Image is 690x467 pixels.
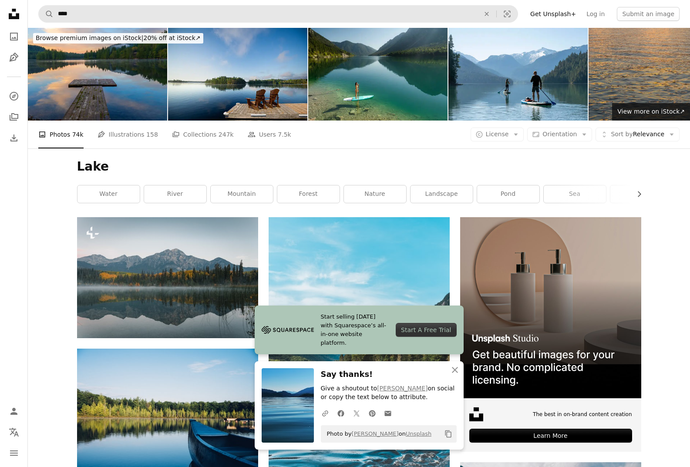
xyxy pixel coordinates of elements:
a: water [77,185,140,203]
a: mountain [211,185,273,203]
a: Illustrations [5,49,23,66]
span: 158 [146,130,158,139]
a: View more on iStock↗ [612,103,690,121]
h1: Lake [77,159,641,175]
span: View more on iStock ↗ [617,108,685,115]
a: Photos [5,28,23,45]
button: Clear [477,6,496,22]
a: Collections [5,108,23,126]
img: Couple paddle SUP boards across mountain lake, Whistler [448,28,588,121]
a: Collections 247k [172,121,234,148]
div: 20% off at iStock ↗ [33,33,203,44]
button: Copy to clipboard [441,427,456,441]
button: Visual search [497,6,518,22]
span: Photo by on [323,427,432,441]
a: Share on Facebook [333,404,349,422]
a: nature [344,185,406,203]
a: Share on Twitter [349,404,364,422]
button: Search Unsplash [39,6,54,22]
a: Browse premium images on iStock|20% off at iStock↗ [28,28,209,49]
span: The best in on-brand content creation [533,411,632,418]
form: Find visuals sitewide [38,5,518,23]
a: Illustrations 158 [98,121,158,148]
a: a lake surrounded by trees with mountains in the background [77,274,258,282]
span: Sort by [611,131,633,138]
a: Download History [5,129,23,147]
img: Garden Bay Lake Sunshine Coast of BC [28,28,167,121]
a: Get Unsplash+ [525,7,581,21]
button: Language [5,423,23,441]
img: file-1631678316303-ed18b8b5cb9cimage [469,407,483,421]
a: forest [277,185,340,203]
span: License [486,131,509,138]
button: Sort byRelevance [596,128,680,141]
a: Log in [581,7,610,21]
span: Orientation [542,131,577,138]
span: 247k [219,130,234,139]
img: a lake surrounded by trees with mountains in the background [77,217,258,338]
img: file-1705255347840-230a6ab5bca9image [262,323,314,336]
div: Start A Free Trial [396,323,456,337]
a: pond [477,185,539,203]
button: License [471,128,524,141]
span: Start selling [DATE] with Squarespace’s all-in-one website platform. [321,312,389,347]
img: Woman SUP boarding on mountain lake in Alps [308,28,448,121]
button: Menu [5,444,23,462]
a: river [144,185,206,203]
a: Users 7.5k [248,121,291,148]
a: Log in / Sign up [5,403,23,420]
a: landscape [411,185,473,203]
a: grey canoe on calm body of water near tall trees at daytime [77,413,258,420]
a: Share on Pinterest [364,404,380,422]
a: Share over email [380,404,396,422]
span: Browse premium images on iStock | [36,34,143,41]
a: Unsplash [406,430,431,437]
a: tree [610,185,673,203]
a: The best in on-brand content creationLearn More [460,217,641,452]
span: 7.5k [278,130,291,139]
a: [PERSON_NAME] [377,385,427,392]
button: scroll list to the right [631,185,641,203]
a: [PERSON_NAME] [352,430,399,437]
a: Start selling [DATE] with Squarespace’s all-in-one website platform.Start A Free Trial [255,306,464,354]
a: sea [544,185,606,203]
p: Give a shoutout to on social or copy the text below to attribute. [321,384,457,402]
button: Submit an image [617,7,680,21]
button: Orientation [527,128,592,141]
a: Explore [5,87,23,105]
div: Learn More [469,429,632,443]
img: Dockside Views of Muskoka Lake with Adirondack Chairs [168,28,307,121]
span: Relevance [611,130,664,139]
a: Home — Unsplash [5,5,23,24]
img: file-1715714113747-b8b0561c490eimage [460,217,641,398]
h3: Say thanks! [321,368,457,381]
